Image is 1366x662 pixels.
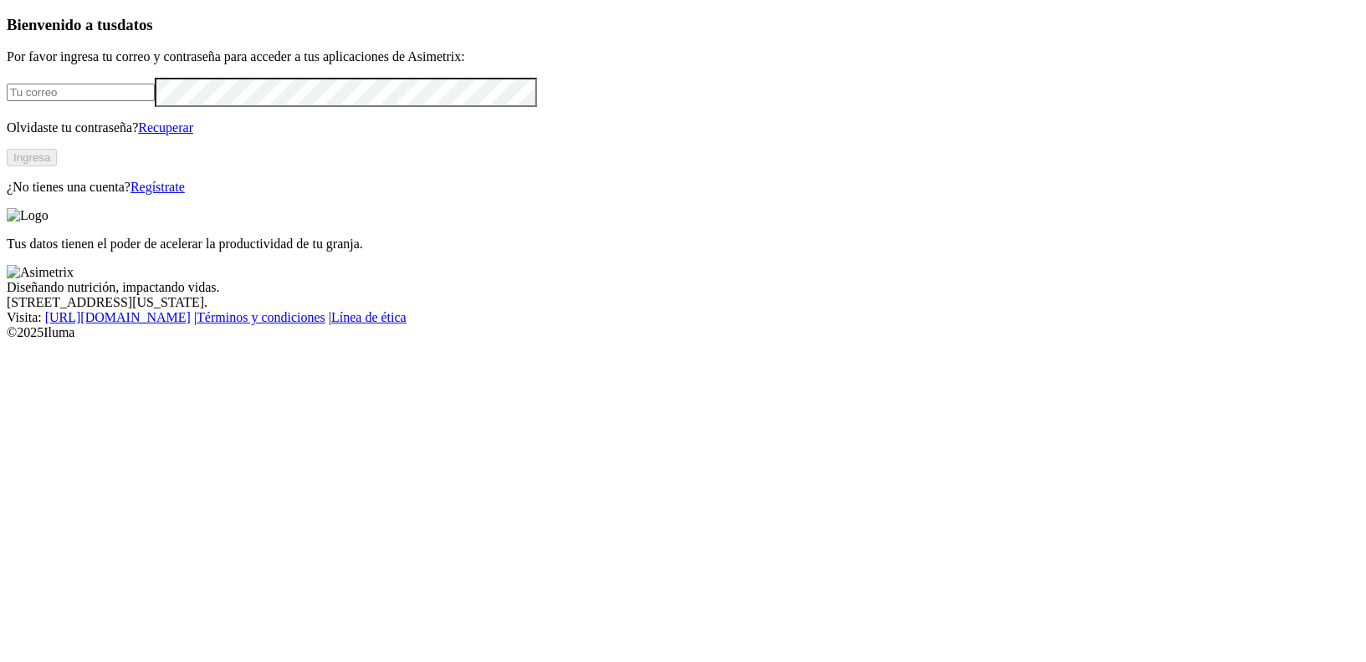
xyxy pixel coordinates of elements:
[7,280,1359,295] div: Diseñando nutrición, impactando vidas.
[45,310,191,324] a: [URL][DOMAIN_NAME]
[7,49,1359,64] p: Por favor ingresa tu correo y contraseña para acceder a tus aplicaciones de Asimetrix:
[7,84,155,101] input: Tu correo
[197,310,325,324] a: Términos y condiciones
[117,16,153,33] span: datos
[7,180,1359,195] p: ¿No tienes una cuenta?
[7,265,74,280] img: Asimetrix
[7,295,1359,310] div: [STREET_ADDRESS][US_STATE].
[7,208,49,223] img: Logo
[138,120,193,135] a: Recuperar
[130,180,185,194] a: Regístrate
[7,149,57,166] button: Ingresa
[331,310,407,324] a: Línea de ética
[7,237,1359,252] p: Tus datos tienen el poder de acelerar la productividad de tu granja.
[7,16,1359,34] h3: Bienvenido a tus
[7,120,1359,135] p: Olvidaste tu contraseña?
[7,310,1359,325] div: Visita : | |
[7,325,1359,340] div: © 2025 Iluma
